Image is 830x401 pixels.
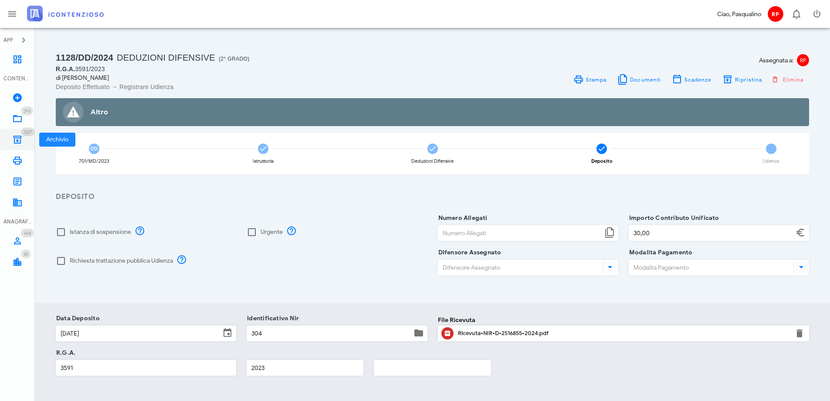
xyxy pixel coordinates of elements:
span: 293 [24,108,30,114]
input: Modalità Pagamento [629,260,792,275]
h3: Deposito [56,192,809,202]
div: Istruttoria [253,159,274,164]
img: logo-text-2x.png [27,6,104,21]
span: Assegnata a: [759,56,793,65]
div: di [PERSON_NAME] [56,73,427,82]
span: Deduzioni Difensive [117,53,215,62]
label: Istanza di sospensione [70,228,131,236]
label: R.G.A. [54,349,75,357]
button: Ripristina [717,73,768,86]
span: 35 [24,251,28,257]
div: Clicca per aprire un'anteprima del file o scaricarlo [458,326,789,340]
span: (2° Grado) [219,56,250,62]
input: Difensore Assegnato [438,260,601,275]
span: 465 [24,230,31,236]
span: RP [797,54,809,66]
span: Stampa [586,76,607,83]
span: 1227 [24,129,32,135]
span: Elimina [773,75,804,83]
label: Data Deposito [54,314,100,323]
span: RP [768,6,783,22]
label: Numero Allegati [436,214,488,223]
label: Urgente [261,228,283,236]
span: Distintivo [21,106,33,115]
div: Deduzioni Difensive [411,159,454,164]
span: 5 [766,144,776,154]
span: Ripristina [735,76,762,83]
div: 3591/2023 [56,65,427,73]
label: Importo Contributo Unificato [627,214,719,223]
button: Scadenze [666,73,717,86]
span: R.G.A. [56,65,75,72]
button: Elimina [768,73,809,86]
div: Udienza [762,159,779,164]
input: Importo Contributo Unificato [629,226,793,240]
div: Ciao, Pasqualino [717,10,761,19]
span: Documenti [630,76,661,83]
div: Deposito [591,159,613,164]
button: RP [765,3,786,24]
button: Elimina [794,328,805,339]
input: Identificativo Nir [247,326,411,341]
button: Clicca per aprire un'anteprima del file o scaricarlo [441,327,454,339]
input: R.G.A. [56,360,236,375]
div: ANAGRAFICA [3,218,31,226]
label: File Ricevuta [438,315,475,325]
div: CONTENZIOSO [3,75,31,82]
label: Richiesta trattazione pubblica Udienza [70,257,173,265]
label: Difensore Assegnato [436,248,501,257]
a: Stampa [568,73,612,86]
div: 701/MD/2023 [79,159,109,164]
span: 1128/DD/2024 [56,53,113,62]
span: Distintivo [21,127,34,136]
span: Distintivo [21,229,34,237]
div: Ricevuta-NIR-D-2516855-2024.pdf [458,330,789,337]
input: Numero Allegati [438,226,603,240]
span: Scadenze [684,76,712,83]
span: Distintivo [21,250,31,258]
strong: Altro [91,108,108,117]
label: Modalità Pagamento [627,248,693,257]
div: Deposito Effettuato → Registrare Udienza [56,82,427,91]
button: Documenti [612,73,667,86]
button: Distintivo [786,3,806,24]
label: Identificativo Nir [244,314,299,323]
